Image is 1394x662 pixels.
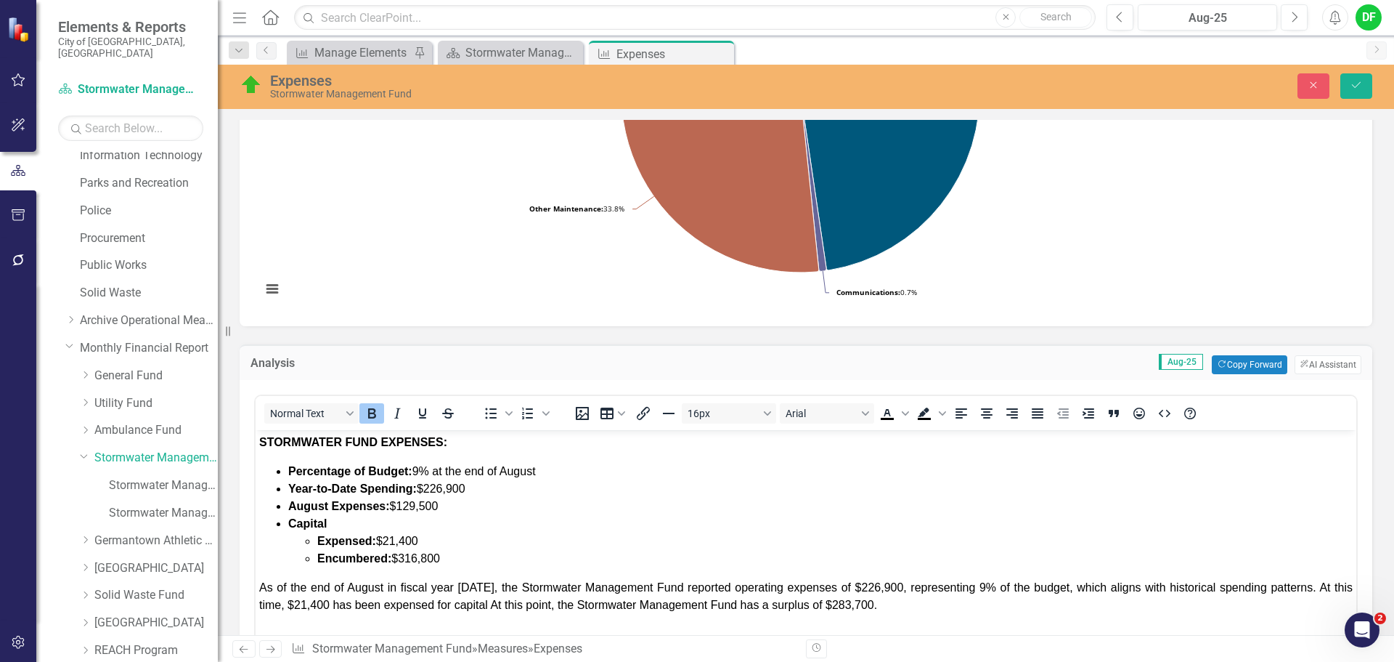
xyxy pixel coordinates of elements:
[465,44,579,62] div: Stormwater Management
[1019,7,1092,28] button: Search
[1152,403,1177,424] button: HTML Editor
[534,642,582,655] div: Expenses
[1040,11,1072,23] span: Search
[1345,613,1379,647] iframe: Intercom live chat
[359,403,384,424] button: Bold
[688,408,759,419] span: 16px
[836,287,917,297] text: 0.7%
[80,230,218,247] a: Procurement
[109,477,218,494] a: Stormwater Management Revenues
[94,395,218,412] a: Utility Fund
[570,403,595,424] button: Insert image
[1143,9,1272,27] div: Aug-25
[270,73,875,89] div: Expenses
[94,533,218,549] a: Germantown Athletic Club
[1374,613,1386,624] span: 2
[94,422,218,439] a: Ambulance Fund
[94,587,218,604] a: Solid Waste Fund
[109,505,218,522] a: Stormwater Management Expenses
[656,403,681,424] button: Horizontal line
[410,403,435,424] button: Underline
[7,17,33,42] img: ClearPoint Strategy
[682,403,776,424] button: Font size 16px
[616,45,730,63] div: Expenses
[262,279,282,299] button: View chart menu, Chart
[240,73,263,97] img: On Target
[1127,403,1152,424] button: Emojis
[291,641,795,658] div: » »
[80,257,218,274] a: Public Works
[264,403,359,424] button: Block Normal Text
[621,16,819,273] path: Other Maintenance, 76,592.
[80,203,218,219] a: Police
[290,44,410,62] a: Manage Elements
[58,18,203,36] span: Elements & Reports
[250,357,450,370] h3: Analysis
[912,403,948,424] div: Background color Black
[80,148,218,164] a: Information Technology
[1138,4,1277,31] button: Aug-25
[780,403,874,424] button: Font Arial
[515,403,552,424] div: Numbered list
[314,44,410,62] div: Manage Elements
[529,203,624,214] text: 33.8%
[58,81,203,98] a: Stormwater Management Fund
[1076,403,1101,424] button: Increase indent
[595,403,630,424] button: Table
[1178,403,1202,424] button: Help
[1025,403,1050,424] button: Justify
[631,403,656,424] button: Insert/edit link
[1356,4,1382,31] button: DF
[270,89,875,100] div: Stormwater Management Fund
[312,642,472,655] a: Stormwater Management Fund
[441,44,579,62] a: Stormwater Management
[1212,355,1287,374] button: Copy Forward
[478,642,528,655] a: Measures
[1000,403,1024,424] button: Align right
[80,340,218,357] a: Monthly Financial Report
[1159,354,1203,370] span: Aug-25
[94,368,218,384] a: General Fund
[58,36,203,60] small: City of [GEOGRAPHIC_DATA], [GEOGRAPHIC_DATA]
[1295,355,1361,374] button: AI Assistant
[786,408,857,419] span: Arial
[80,175,218,192] a: Parks and Recreation
[94,450,218,467] a: Stormwater Management Fund
[385,403,409,424] button: Italic
[836,287,900,297] tspan: Communications:
[94,642,218,659] a: REACH Program
[949,403,974,424] button: Align left
[80,312,218,329] a: Archive Operational Measures
[974,403,999,424] button: Align center
[478,403,515,424] div: Bullet list
[58,116,203,141] input: Search Below...
[1101,403,1126,424] button: Blockquote
[94,615,218,631] a: [GEOGRAPHIC_DATA]
[801,93,827,271] path: Communications, 1,536.
[529,203,603,214] tspan: Other Maintenance:
[436,403,460,424] button: Strikethrough
[294,5,1096,31] input: Search ClearPoint...
[270,408,341,419] span: Normal Text
[1051,403,1075,424] button: Decrease indent
[875,403,911,424] div: Text color Black
[94,560,218,577] a: [GEOGRAPHIC_DATA]
[80,285,218,302] a: Solid Waste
